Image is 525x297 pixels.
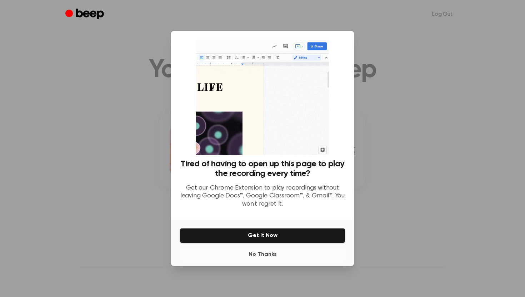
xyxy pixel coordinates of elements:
[425,6,460,23] a: Log Out
[196,40,329,155] img: Beep extension in action
[180,159,345,178] h3: Tired of having to open up this page to play the recording every time?
[180,247,345,262] button: No Thanks
[180,184,345,208] p: Get our Chrome Extension to play recordings without leaving Google Docs™, Google Classroom™, & Gm...
[180,228,345,243] button: Get It Now
[65,7,106,21] a: Beep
